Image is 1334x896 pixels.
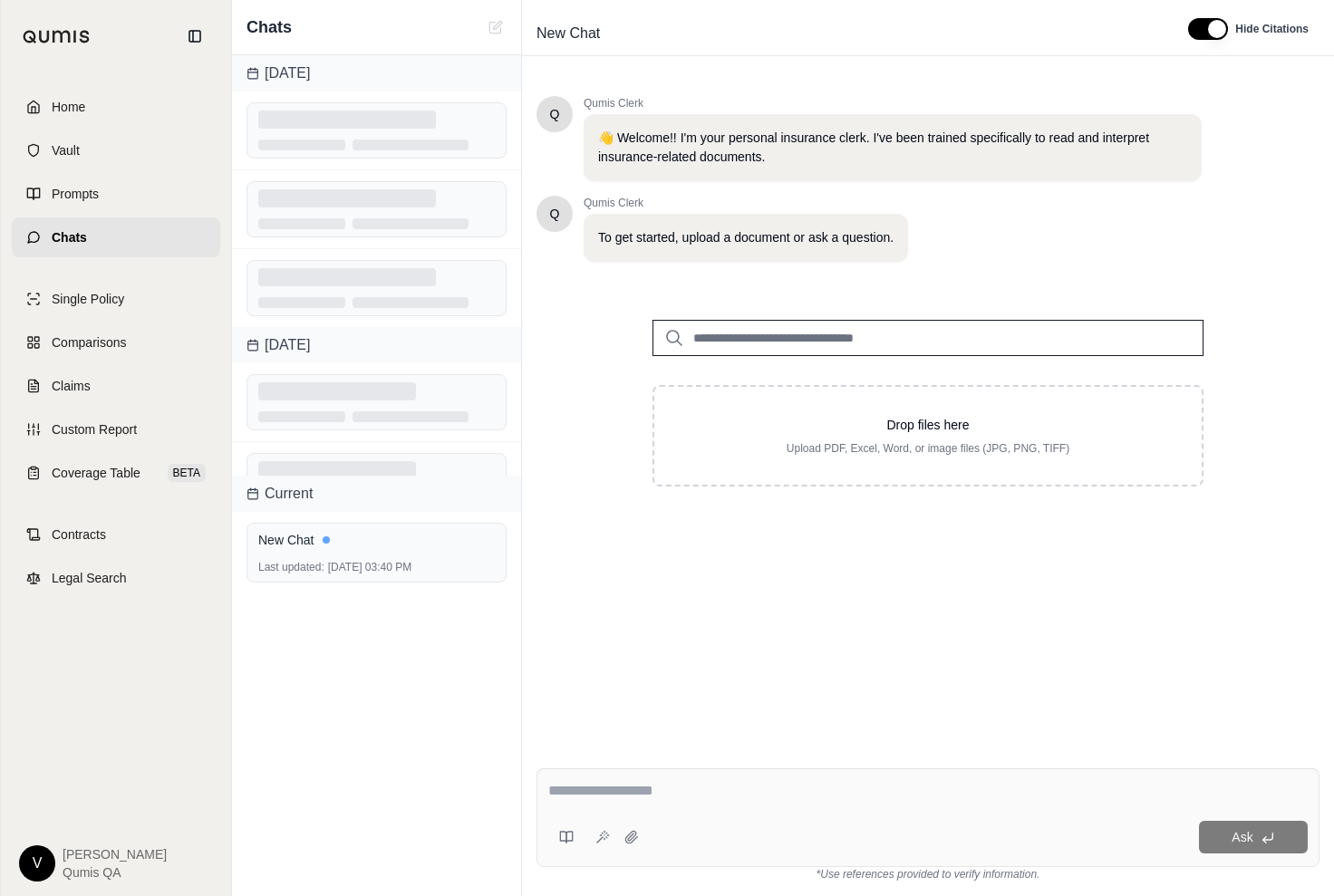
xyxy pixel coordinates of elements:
a: Contracts [12,515,220,554]
span: Chats [246,14,292,40]
a: Single Policy [12,279,220,319]
span: Claims [52,377,91,395]
span: Legal Search [52,569,127,587]
span: [PERSON_NAME] [63,845,167,863]
button: Ask [1199,821,1308,853]
a: Chats [12,217,220,257]
span: Comparisons [52,333,126,352]
span: Hello [550,105,560,123]
div: [DATE] [232,55,521,92]
p: Drop files here [683,416,1173,434]
span: Qumis QA [63,863,167,882]
span: Hide Citations [1235,22,1309,36]
div: [DATE] [232,327,521,363]
span: Hello [550,205,560,223]
p: 👋 Welcome!! I'm your personal insurance clerk. I've been trained specifically to read and interpr... [598,129,1187,167]
span: Prompts [52,185,99,203]
span: New Chat [529,19,607,48]
span: Ask [1232,830,1252,844]
a: Coverage TableBETA [12,453,220,493]
span: Qumis Clerk [584,196,908,210]
span: Home [52,98,85,116]
a: Vault [12,130,220,170]
button: New Chat [485,16,507,38]
span: Qumis Clerk [584,96,1202,111]
div: [DATE] 03:40 PM [258,560,495,574]
a: Prompts [12,174,220,214]
span: Last updated: [258,560,324,574]
img: Qumis Logo [23,30,91,43]
span: Coverage Table [52,464,140,482]
a: Comparisons [12,323,220,362]
span: Chats [52,228,87,246]
a: Home [12,87,220,127]
span: Single Policy [52,290,124,308]
div: Edit Title [529,19,1166,48]
span: Custom Report [52,420,137,438]
div: *Use references provided to verify information. [536,867,1319,882]
a: Legal Search [12,558,220,598]
p: Upload PDF, Excel, Word, or image files (JPG, PNG, TIFF) [683,441,1173,456]
div: V [19,845,55,882]
a: Claims [12,366,220,406]
div: New Chat [258,531,495,549]
span: BETA [168,464,206,482]
button: Collapse sidebar [180,22,209,51]
div: Current [232,476,521,512]
p: To get started, upload a document or ask a question. [598,228,894,247]
span: Vault [52,141,80,159]
span: Contracts [52,525,106,544]
a: Custom Report [12,409,220,449]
